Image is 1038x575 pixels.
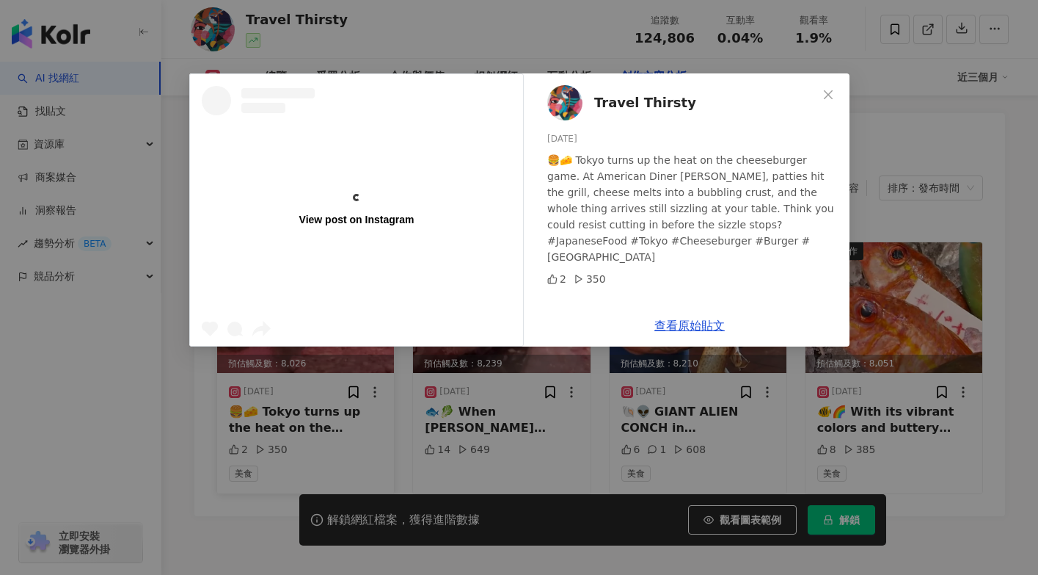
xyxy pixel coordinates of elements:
[547,132,838,146] div: [DATE]
[822,89,834,101] span: close
[547,85,817,120] a: KOL AvatarTravel Thirsty
[654,319,725,333] a: 查看原始貼文
[190,74,523,346] a: View post on Instagram
[547,271,566,287] div: 2
[299,213,414,226] div: View post on Instagram
[573,271,605,287] div: 350
[814,80,843,109] button: Close
[547,152,838,265] div: 🍔🧀 Tokyo turns up the heat on the cheeseburger game. At American Diner [PERSON_NAME], patties hit...
[547,85,582,120] img: KOL Avatar
[594,93,696,113] span: Travel Thirsty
